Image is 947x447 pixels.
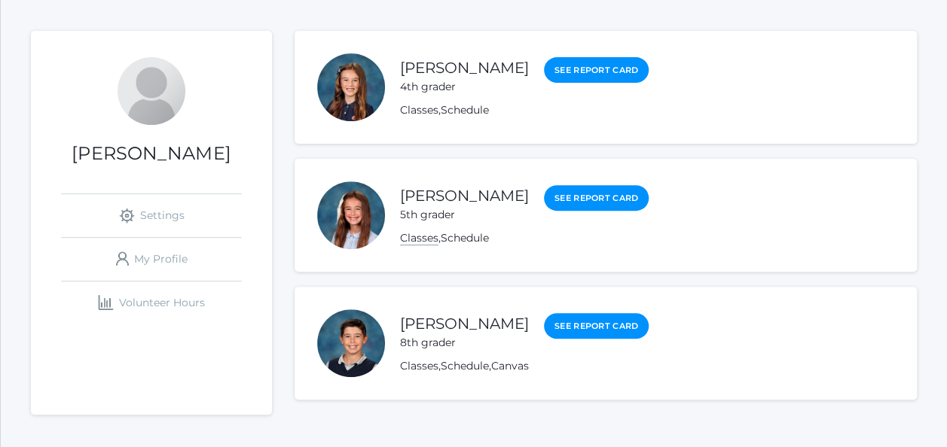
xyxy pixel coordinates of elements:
[61,238,242,281] a: My Profile
[400,102,649,118] div: ,
[400,103,438,117] a: Classes
[400,207,529,223] div: 5th grader
[317,181,385,249] div: Ella Arnold
[118,57,185,125] div: Allison Arnold
[400,358,649,374] div: , ,
[400,335,529,351] div: 8th grader
[400,231,438,245] a: Classes
[61,281,242,324] a: Volunteer Hours
[317,53,385,121] div: Claire Arnold
[400,79,529,95] div: 4th grader
[441,231,489,245] a: Schedule
[441,103,489,117] a: Schedule
[400,59,529,77] a: [PERSON_NAME]
[317,309,385,377] div: Jake Arnold
[400,359,438,372] a: Classes
[544,185,649,211] a: See Report Card
[544,313,649,339] a: See Report Card
[400,187,529,205] a: [PERSON_NAME]
[491,359,529,372] a: Canvas
[31,144,272,163] h1: [PERSON_NAME]
[400,230,649,246] div: ,
[441,359,489,372] a: Schedule
[544,57,649,84] a: See Report Card
[400,315,529,333] a: [PERSON_NAME]
[61,194,242,237] a: Settings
